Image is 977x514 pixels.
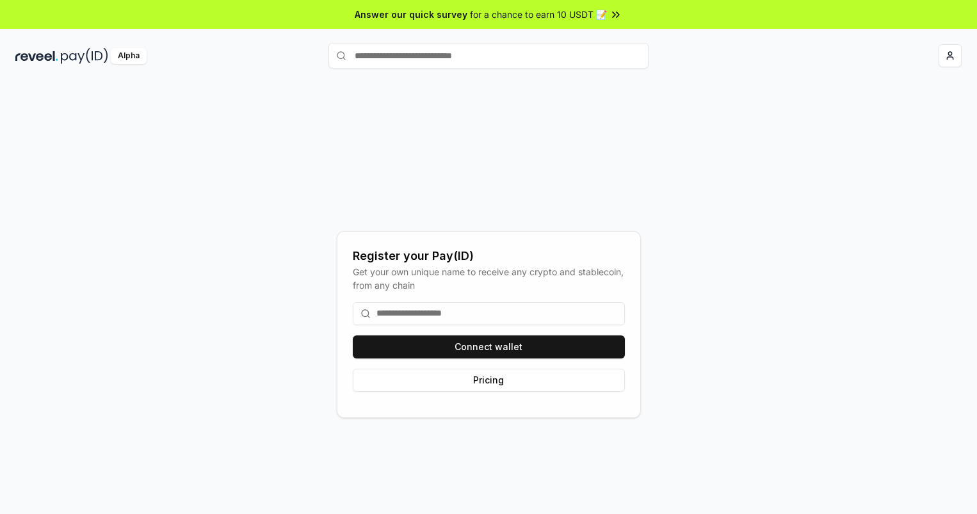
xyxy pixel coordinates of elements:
button: Connect wallet [353,335,625,358]
span: Answer our quick survey [355,8,467,21]
span: for a chance to earn 10 USDT 📝 [470,8,607,21]
img: reveel_dark [15,48,58,64]
img: pay_id [61,48,108,64]
div: Get your own unique name to receive any crypto and stablecoin, from any chain [353,265,625,292]
div: Register your Pay(ID) [353,247,625,265]
button: Pricing [353,369,625,392]
div: Alpha [111,48,147,64]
